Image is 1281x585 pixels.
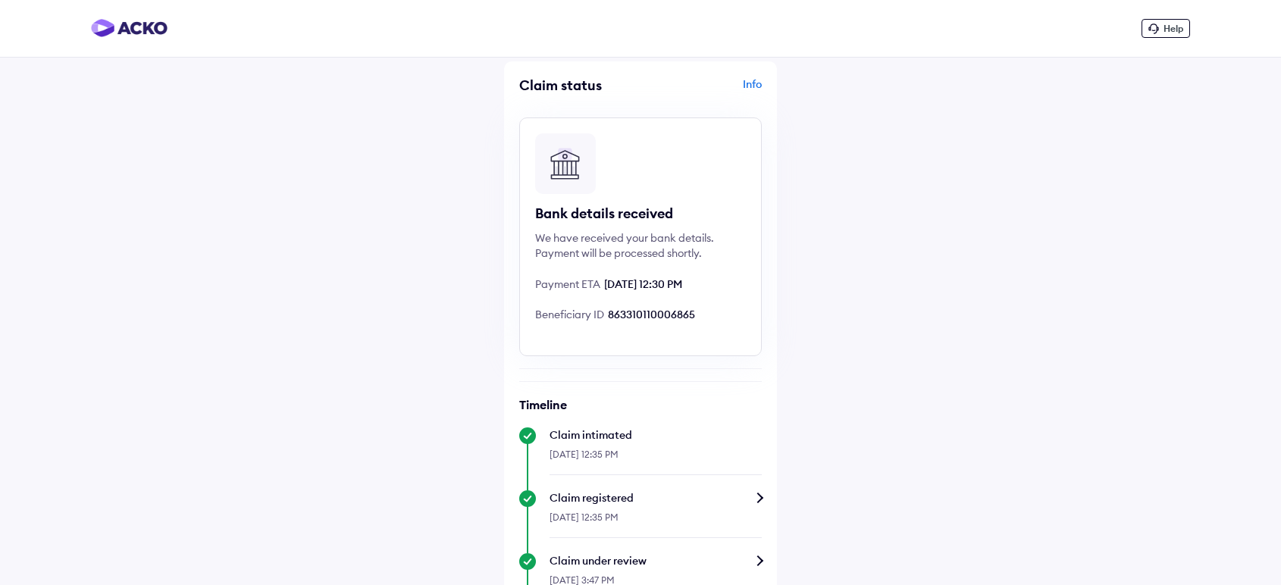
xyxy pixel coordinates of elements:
[519,397,762,412] h6: Timeline
[604,277,682,291] span: [DATE] 12:30 PM
[644,77,762,105] div: Info
[535,205,746,223] div: Bank details received
[1164,23,1183,34] span: Help
[550,427,762,443] div: Claim intimated
[535,277,600,291] span: Payment ETA
[550,505,762,538] div: [DATE] 12:35 PM
[550,490,762,505] div: Claim registered
[535,230,746,261] div: We have received your bank details. Payment will be processed shortly.
[550,443,762,475] div: [DATE] 12:35 PM
[91,19,168,37] img: horizontal-gradient.png
[550,553,762,568] div: Claim under review
[535,308,604,321] span: Beneficiary ID
[519,77,637,94] div: Claim status
[608,308,695,321] span: 863310110006865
